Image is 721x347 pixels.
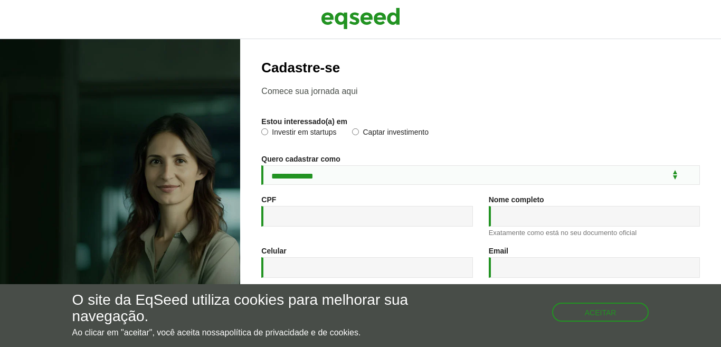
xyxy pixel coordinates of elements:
[261,86,700,96] p: Comece sua jornada aqui
[552,303,649,322] button: Aceitar
[261,247,286,255] label: Celular
[352,128,359,135] input: Captar investimento
[489,247,508,255] label: Email
[489,196,544,203] label: Nome completo
[489,229,700,236] div: Exatamente como está no seu documento oficial
[261,60,700,76] h2: Cadastre-se
[224,329,358,337] a: política de privacidade e de cookies
[261,196,276,203] label: CPF
[321,5,400,32] img: EqSeed Logo
[261,155,340,163] label: Quero cadastrar como
[352,128,429,139] label: Captar investimento
[261,128,336,139] label: Investir em startups
[72,327,419,337] p: Ao clicar em "aceitar", você aceita nossa .
[261,128,268,135] input: Investir em startups
[261,118,347,125] label: Estou interessado(a) em
[72,292,419,325] h5: O site da EqSeed utiliza cookies para melhorar sua navegação.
